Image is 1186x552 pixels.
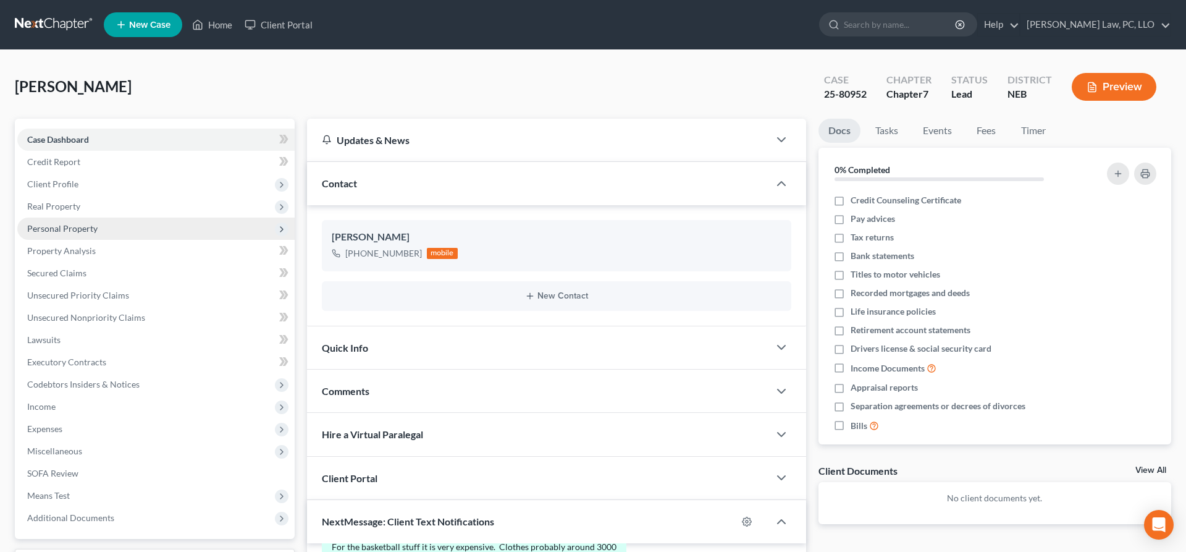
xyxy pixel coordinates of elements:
div: NEB [1007,87,1052,101]
input: Search by name... [844,13,957,36]
span: 7 [923,88,928,100]
a: Credit Report [17,151,295,173]
a: Unsecured Nonpriority Claims [17,307,295,329]
span: SOFA Review [27,468,78,478]
div: 25-80952 [824,87,867,101]
div: [PERSON_NAME] [332,230,781,245]
a: Case Dashboard [17,129,295,151]
a: Secured Claims [17,262,295,284]
a: Home [186,14,238,36]
span: Real Property [27,201,80,211]
span: Lawsuits [27,334,61,345]
div: mobile [427,248,458,259]
a: Fees [967,119,1006,143]
span: Property Analysis [27,245,96,256]
button: Preview [1072,73,1156,101]
div: Updates & News [322,134,754,146]
span: Contact [322,177,357,189]
span: Unsecured Priority Claims [27,290,129,300]
a: Client Portal [238,14,319,36]
div: Lead [951,87,988,101]
span: Expenses [27,423,62,434]
button: New Contact [332,291,781,301]
span: Credit Counseling Certificate [851,194,961,206]
div: District [1007,73,1052,87]
a: Timer [1011,119,1056,143]
span: Titles to motor vehicles [851,268,940,281]
div: Status [951,73,988,87]
span: Miscellaneous [27,446,82,456]
span: Additional Documents [27,512,114,523]
span: Tax returns [851,231,894,244]
span: Secured Claims [27,268,86,278]
span: Income Documents [851,362,925,375]
span: Recorded mortgages and deeds [851,287,970,299]
a: Lawsuits [17,329,295,351]
span: Quick Info [322,342,368,354]
div: [PHONE_NUMBER] [345,247,422,260]
span: Personal Property [27,223,98,234]
span: Retirement account statements [851,324,970,336]
div: Client Documents [818,464,898,477]
a: View All [1135,466,1166,475]
span: Life insurance policies [851,305,936,318]
a: Tasks [865,119,908,143]
span: Executory Contracts [27,357,106,367]
span: Bills [851,420,867,432]
a: Property Analysis [17,240,295,262]
span: Bank statements [851,250,914,262]
strong: 0% Completed [835,164,890,175]
a: Executory Contracts [17,351,295,373]
span: Drivers license & social security card [851,342,991,355]
span: Unsecured Nonpriority Claims [27,312,145,323]
span: Means Test [27,490,70,501]
span: Pay advices [851,213,895,225]
span: Separation agreements or decrees of divorces [851,400,1025,412]
span: Client Portal [322,472,377,484]
div: Open Intercom Messenger [1144,510,1174,540]
span: Income [27,401,56,412]
span: Comments [322,385,369,397]
span: Appraisal reports [851,381,918,394]
span: Case Dashboard [27,134,89,145]
a: Help [978,14,1019,36]
a: Docs [818,119,860,143]
span: Credit Report [27,156,80,167]
span: New Case [129,20,170,30]
a: Unsecured Priority Claims [17,284,295,307]
span: Hire a Virtual Paralegal [322,428,423,440]
span: NextMessage: Client Text Notifications [322,516,494,527]
span: Client Profile [27,179,78,189]
div: Chapter [886,73,932,87]
p: No client documents yet. [828,492,1161,504]
span: [PERSON_NAME] [15,77,132,95]
div: Chapter [886,87,932,101]
a: Events [913,119,962,143]
a: [PERSON_NAME] Law, PC, LLO [1020,14,1171,36]
span: Codebtors Insiders & Notices [27,379,140,389]
a: SOFA Review [17,462,295,485]
div: Case [824,73,867,87]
